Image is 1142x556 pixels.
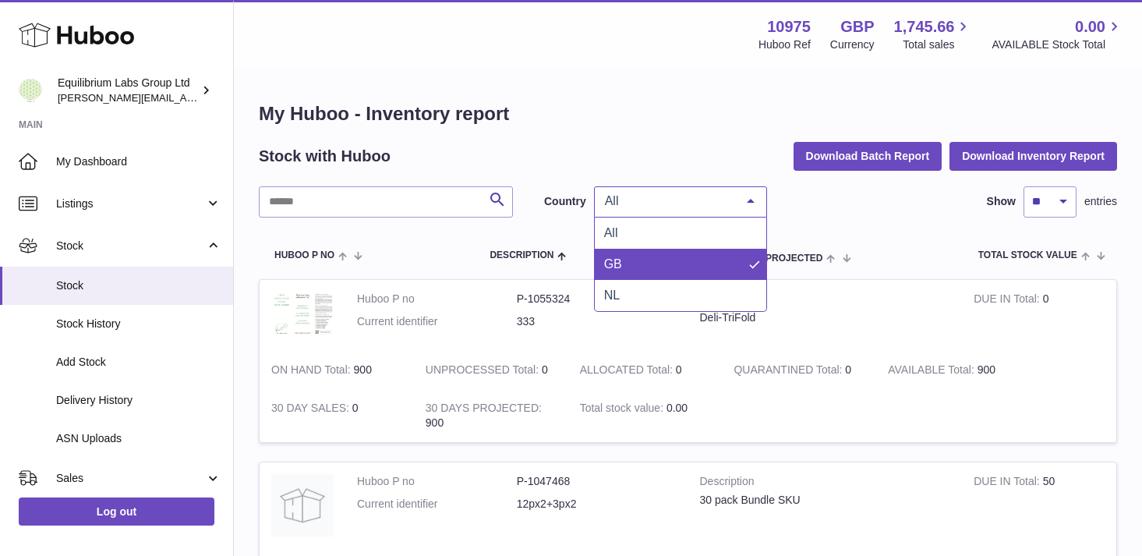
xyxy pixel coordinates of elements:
[601,193,735,209] span: All
[978,250,1077,260] span: Total stock value
[758,37,811,52] div: Huboo Ref
[271,363,354,380] strong: ON HAND Total
[974,475,1042,491] strong: DUE IN Total
[58,76,198,105] div: Equilibrium Labs Group Ltd
[56,393,221,408] span: Delivery History
[962,462,1116,552] td: 50
[992,37,1123,52] span: AVAILABLE Stock Total
[894,16,973,52] a: 1,745.66 Total sales
[894,16,955,37] span: 1,745.66
[56,431,221,446] span: ASN Uploads
[1084,194,1117,209] span: entries
[357,314,517,329] dt: Current identifier
[580,402,666,418] strong: Total stock value
[845,363,851,376] span: 0
[517,474,677,489] dd: P-1047468
[517,314,677,329] dd: 333
[767,16,811,37] strong: 10975
[987,194,1016,209] label: Show
[700,292,951,310] strong: Description
[56,471,205,486] span: Sales
[604,226,618,239] span: All
[56,317,221,331] span: Stock History
[56,239,205,253] span: Stock
[700,310,951,325] div: Deli-TriFold
[794,142,942,170] button: Download Batch Report
[700,493,951,508] div: 30 pack Bundle SKU
[876,351,1031,389] td: 900
[259,146,391,167] h2: Stock with Huboo
[903,37,972,52] span: Total sales
[490,250,553,260] span: Description
[56,278,221,293] span: Stock
[58,91,313,104] span: [PERSON_NAME][EMAIL_ADDRESS][DOMAIN_NAME]
[974,292,1042,309] strong: DUE IN Total
[259,101,1117,126] h1: My Huboo - Inventory report
[666,402,688,414] span: 0.00
[1075,16,1105,37] span: 0.00
[271,402,352,418] strong: 30 DAY SALES
[604,257,622,271] span: GB
[414,351,568,389] td: 0
[56,355,221,370] span: Add Stock
[830,37,875,52] div: Currency
[426,363,542,380] strong: UNPROCESSED Total
[271,474,334,537] img: product image
[700,474,951,493] strong: Description
[725,253,823,264] span: 30 DAYS PROJECTED
[544,194,586,209] label: Country
[357,474,517,489] dt: Huboo P no
[357,292,517,306] dt: Huboo P no
[260,351,414,389] td: 900
[426,402,542,418] strong: 30 DAYS PROJECTED
[962,280,1116,351] td: 0
[888,363,977,380] strong: AVAILABLE Total
[992,16,1123,52] a: 0.00 AVAILABLE Stock Total
[840,16,874,37] strong: GBP
[357,497,517,512] dt: Current identifier
[414,389,568,442] td: 900
[260,389,414,442] td: 0
[19,498,214,526] a: Log out
[734,363,845,380] strong: QUARANTINED Total
[56,197,205,211] span: Listings
[568,351,723,389] td: 0
[517,292,677,306] dd: P-1055324
[517,497,677,512] dd: 12px2+3px2
[580,363,676,380] strong: ALLOCATED Total
[271,292,334,336] img: product image
[949,142,1117,170] button: Download Inventory Report
[56,154,221,169] span: My Dashboard
[604,289,620,302] span: NL
[19,79,42,102] img: h.woodrow@theliverclinic.com
[274,250,334,260] span: Huboo P no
